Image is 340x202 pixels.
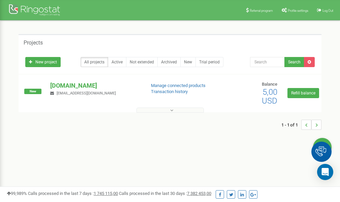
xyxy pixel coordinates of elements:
[157,57,181,67] a: Archived
[317,164,333,180] div: Open Intercom Messenger
[25,57,61,67] a: New project
[250,57,285,67] input: Search
[151,83,206,88] a: Manage connected products
[288,9,308,12] span: Profile settings
[28,191,118,196] span: Calls processed in the last 7 days :
[250,9,273,12] span: Referral program
[187,191,211,196] u: 7 382 453,00
[151,89,188,94] a: Transaction history
[287,88,319,98] a: Refill balance
[119,191,211,196] span: Calls processed in the last 30 days :
[81,57,108,67] a: All projects
[284,57,304,67] button: Search
[262,82,277,87] span: Balance
[7,191,27,196] span: 99,989%
[50,81,140,90] p: [DOMAIN_NAME]
[126,57,158,67] a: Not extended
[180,57,196,67] a: New
[24,40,43,46] h5: Projects
[57,91,116,95] span: [EMAIL_ADDRESS][DOMAIN_NAME]
[281,120,301,130] span: 1 - 1 of 1
[262,87,277,106] span: 5,00 USD
[108,57,126,67] a: Active
[281,113,321,137] nav: ...
[24,89,41,94] span: New
[195,57,223,67] a: Trial period
[322,9,333,12] span: Log Out
[94,191,118,196] u: 1 745 115,00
